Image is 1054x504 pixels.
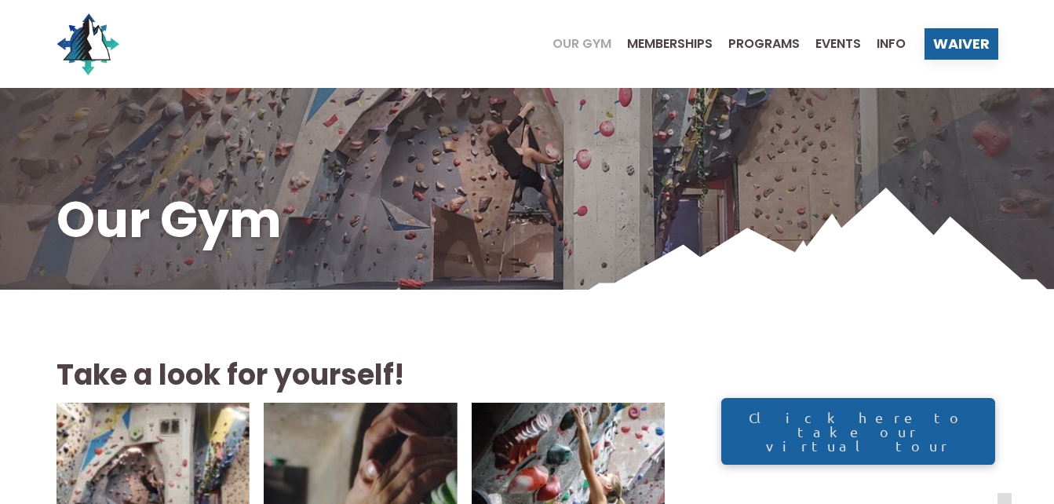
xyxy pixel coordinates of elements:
[738,411,979,453] span: Click here to take our virtual tour
[721,398,994,465] a: Click here to take our virtual tour
[713,38,800,50] a: Programs
[877,38,906,50] span: Info
[553,38,611,50] span: Our Gym
[728,38,800,50] span: Programs
[57,13,119,75] img: North Wall Logo
[925,28,998,60] a: Waiver
[537,38,611,50] a: Our Gym
[627,38,713,50] span: Memberships
[611,38,713,50] a: Memberships
[861,38,906,50] a: Info
[57,356,666,395] h2: Take a look for yourself!
[815,38,861,50] span: Events
[800,38,861,50] a: Events
[933,37,990,51] span: Waiver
